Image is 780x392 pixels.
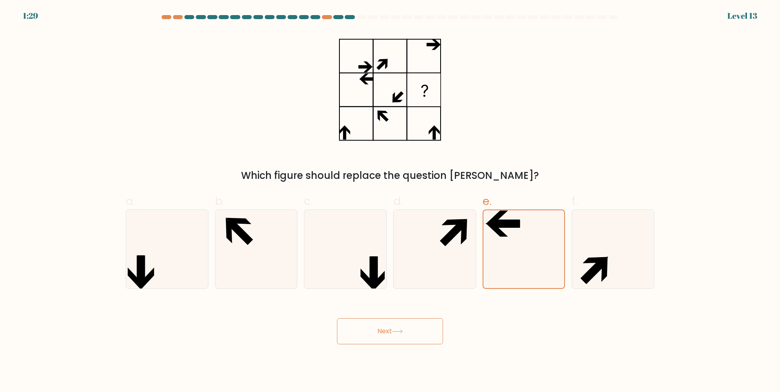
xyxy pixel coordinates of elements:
[126,193,135,209] span: a.
[727,10,757,22] div: Level 13
[131,168,649,183] div: Which figure should replace the question [PERSON_NAME]?
[304,193,313,209] span: c.
[483,193,492,209] span: e.
[572,193,577,209] span: f.
[23,10,38,22] div: 1:29
[393,193,403,209] span: d.
[215,193,225,209] span: b.
[337,318,443,344] button: Next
